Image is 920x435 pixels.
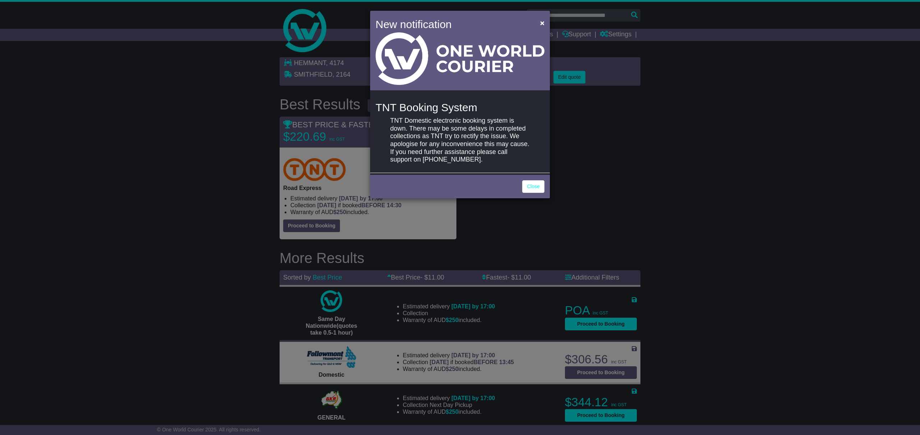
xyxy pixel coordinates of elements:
img: Light [376,32,544,85]
h4: New notification [376,16,530,32]
button: Close [537,15,548,30]
span: × [540,19,544,27]
h4: TNT Booking System [376,101,544,113]
a: Close [522,180,544,193]
p: TNT Domestic electronic booking system is down. There may be some delays in completed collections... [390,117,530,164]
